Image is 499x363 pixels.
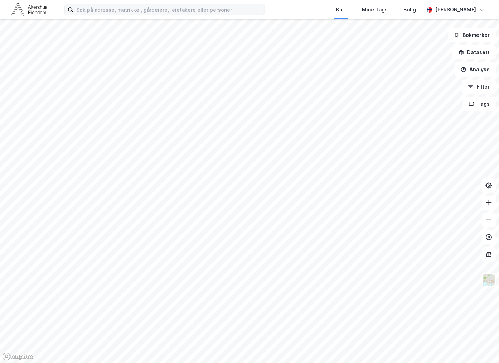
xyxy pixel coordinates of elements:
div: Kart [336,5,346,14]
div: Kontrollprogram for chat [463,329,499,363]
div: [PERSON_NAME] [435,5,476,14]
input: Søk på adresse, matrikkel, gårdeiere, leietakere eller personer [73,4,265,15]
iframe: Chat Widget [463,329,499,363]
div: Bolig [403,5,416,14]
div: Mine Tags [362,5,388,14]
img: akershus-eiendom-logo.9091f326c980b4bce74ccdd9f866810c.svg [11,3,47,16]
